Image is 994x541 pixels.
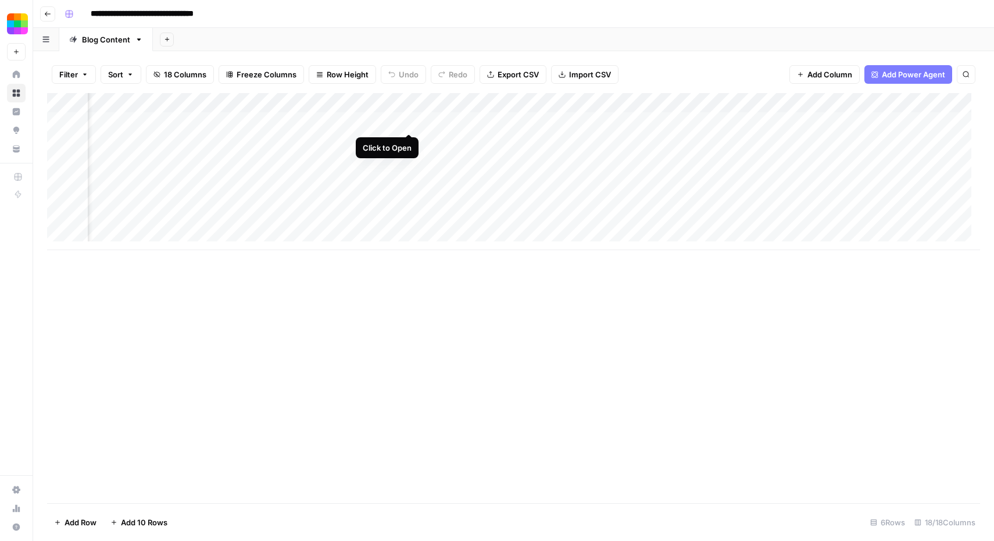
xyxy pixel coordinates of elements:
[7,65,26,84] a: Home
[82,34,130,45] div: Blog Content
[864,65,952,84] button: Add Power Agent
[7,140,26,158] a: Your Data
[121,517,167,528] span: Add 10 Rows
[59,69,78,80] span: Filter
[569,69,611,80] span: Import CSV
[381,65,426,84] button: Undo
[7,518,26,536] button: Help + Support
[480,65,546,84] button: Export CSV
[237,69,296,80] span: Freeze Columns
[7,84,26,102] a: Browse
[7,13,28,34] img: Smallpdf Logo
[882,69,945,80] span: Add Power Agent
[449,69,467,80] span: Redo
[52,65,96,84] button: Filter
[108,69,123,80] span: Sort
[65,517,96,528] span: Add Row
[807,69,852,80] span: Add Column
[101,65,141,84] button: Sort
[7,102,26,121] a: Insights
[146,65,214,84] button: 18 Columns
[47,513,103,532] button: Add Row
[789,65,860,84] button: Add Column
[309,65,376,84] button: Row Height
[498,69,539,80] span: Export CSV
[219,65,304,84] button: Freeze Columns
[327,69,369,80] span: Row Height
[7,481,26,499] a: Settings
[551,65,618,84] button: Import CSV
[910,513,980,532] div: 18/18 Columns
[7,121,26,140] a: Opportunities
[431,65,475,84] button: Redo
[866,513,910,532] div: 6 Rows
[59,28,153,51] a: Blog Content
[363,142,412,154] div: Click to Open
[399,69,419,80] span: Undo
[103,513,174,532] button: Add 10 Rows
[7,499,26,518] a: Usage
[7,9,26,38] button: Workspace: Smallpdf
[164,69,206,80] span: 18 Columns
